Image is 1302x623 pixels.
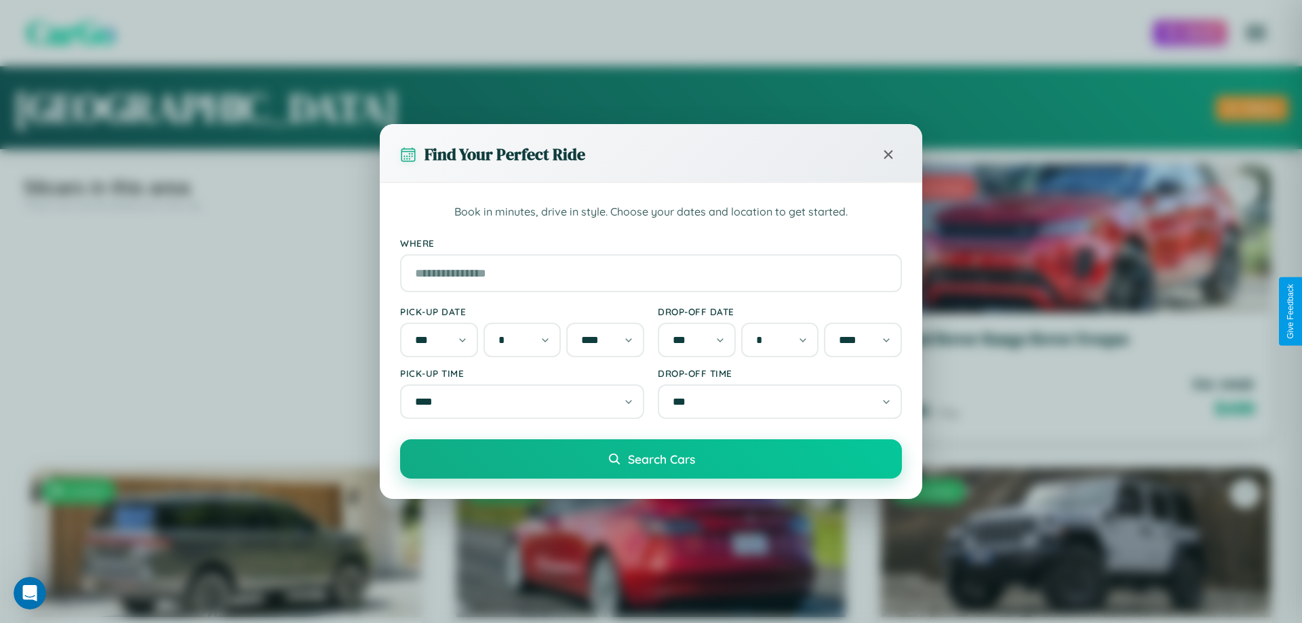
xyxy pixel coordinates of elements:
button: Search Cars [400,439,902,479]
h3: Find Your Perfect Ride [425,143,585,165]
label: Pick-up Date [400,306,644,317]
label: Pick-up Time [400,367,644,379]
label: Where [400,237,902,249]
label: Drop-off Date [658,306,902,317]
p: Book in minutes, drive in style. Choose your dates and location to get started. [400,203,902,221]
span: Search Cars [628,451,695,466]
label: Drop-off Time [658,367,902,379]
